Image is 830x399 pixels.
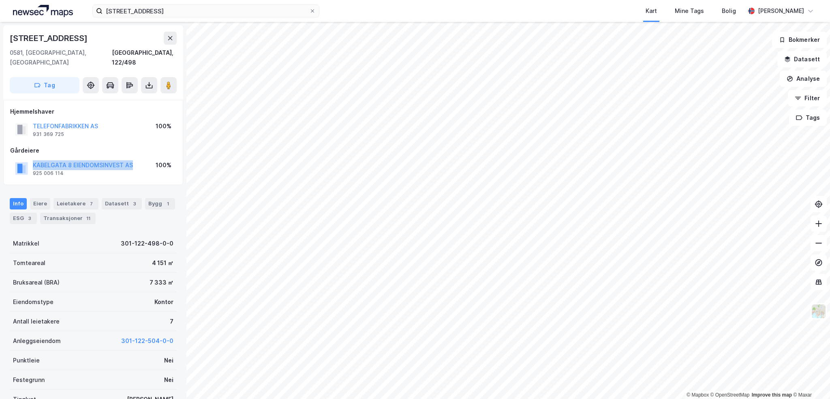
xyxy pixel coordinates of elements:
[687,392,709,398] a: Mapbox
[722,6,736,16] div: Bolig
[13,258,45,268] div: Tomteareal
[789,110,827,126] button: Tags
[13,239,39,248] div: Matrikkel
[121,239,173,248] div: 301-122-498-0-0
[26,214,34,222] div: 3
[121,336,173,346] button: 301-122-504-0-0
[758,6,804,16] div: [PERSON_NAME]
[13,297,53,307] div: Eiendomstype
[13,278,60,287] div: Bruksareal (BRA)
[710,392,750,398] a: OpenStreetMap
[156,160,171,170] div: 100%
[675,6,704,16] div: Mine Tags
[40,213,96,224] div: Transaksjoner
[10,32,89,45] div: [STREET_ADDRESS]
[752,392,792,398] a: Improve this map
[164,375,173,385] div: Nei
[112,48,177,67] div: [GEOGRAPHIC_DATA], 122/498
[10,146,176,155] div: Gårdeiere
[102,198,142,209] div: Datasett
[772,32,827,48] button: Bokmerker
[10,77,79,93] button: Tag
[156,121,171,131] div: 100%
[33,170,64,177] div: 925 006 114
[10,213,37,224] div: ESG
[789,360,830,399] iframe: Chat Widget
[53,198,98,209] div: Leietakere
[145,198,175,209] div: Bygg
[13,5,73,17] img: logo.a4113a55bc3d86da70a041830d287a7e.svg
[170,317,173,326] div: 7
[780,71,827,87] button: Analyse
[33,131,64,138] div: 931 369 725
[164,200,172,208] div: 1
[777,51,827,67] button: Datasett
[150,278,173,287] div: 7 333 ㎡
[789,360,830,399] div: Kontrollprogram for chat
[10,198,27,209] div: Info
[10,48,112,67] div: 0581, [GEOGRAPHIC_DATA], [GEOGRAPHIC_DATA]
[130,200,139,208] div: 3
[103,5,309,17] input: Søk på adresse, matrikkel, gårdeiere, leietakere eller personer
[154,297,173,307] div: Kontor
[13,375,45,385] div: Festegrunn
[646,6,657,16] div: Kart
[10,107,176,116] div: Hjemmelshaver
[788,90,827,106] button: Filter
[164,356,173,365] div: Nei
[811,304,826,319] img: Z
[152,258,173,268] div: 4 151 ㎡
[30,198,50,209] div: Eiere
[84,214,92,222] div: 11
[87,200,95,208] div: 7
[13,317,60,326] div: Antall leietakere
[13,336,61,346] div: Anleggseiendom
[13,356,40,365] div: Punktleie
